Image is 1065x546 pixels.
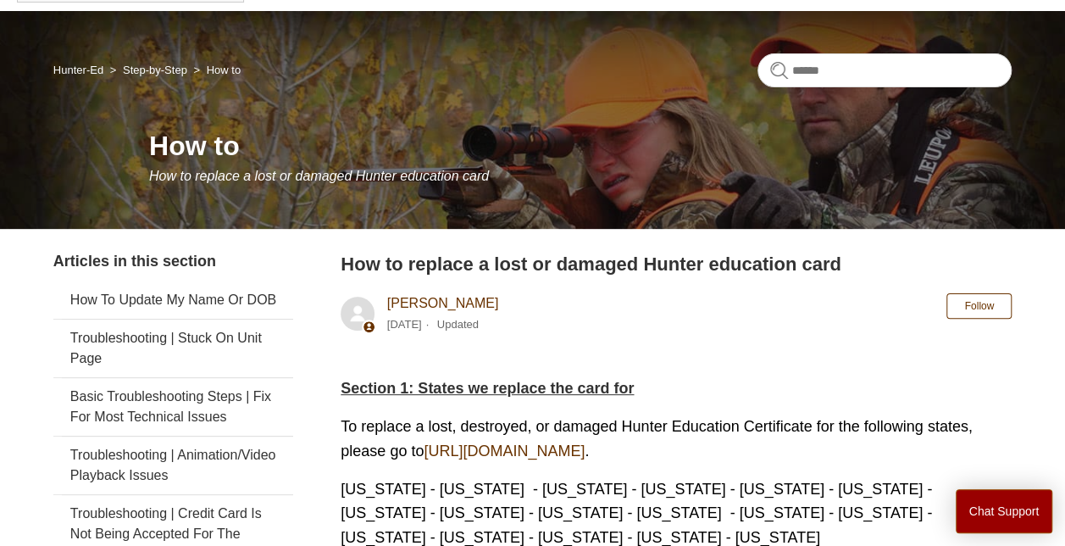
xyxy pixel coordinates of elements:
[757,53,1012,87] input: Search
[53,437,293,494] a: Troubleshooting | Animation/Video Playback Issues
[53,253,216,270] span: Articles in this section
[424,443,585,460] a: [URL][DOMAIN_NAME]
[341,380,634,397] span: Section 1: States we replace the card for
[437,318,479,331] li: Updated
[946,293,1012,319] button: Follow Article
[107,64,191,76] li: Step-by-Step
[53,378,293,436] a: Basic Troubleshooting Steps | Fix For Most Technical Issues
[53,320,293,377] a: Troubleshooting | Stuck On Unit Page
[341,418,972,460] span: To replace a lost, destroyed, or damaged Hunter Education Certificate for the following states, p...
[387,318,422,331] time: 11/20/2023, 10:20
[149,125,1012,166] h1: How to
[387,296,499,310] a: [PERSON_NAME]
[149,169,489,183] span: How to replace a lost or damaged Hunter education card
[207,64,241,76] a: How to
[190,64,241,76] li: How to
[341,250,1012,278] h2: How to replace a lost or damaged Hunter education card
[53,64,103,76] a: Hunter-Ed
[956,489,1053,533] button: Chat Support
[123,64,187,76] a: Step-by-Step
[53,281,293,319] a: How To Update My Name Or DOB
[53,64,107,76] li: Hunter-Ed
